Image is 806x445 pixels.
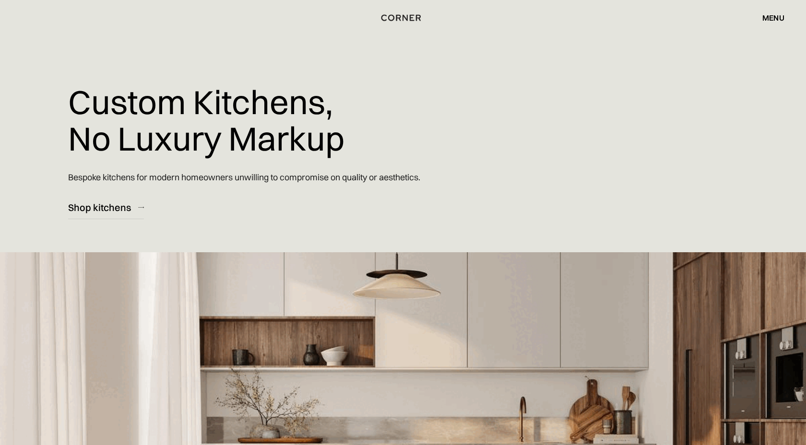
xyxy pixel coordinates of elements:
div: menu [753,10,784,26]
a: Shop kitchens [68,196,144,219]
a: home [369,12,436,24]
div: Shop kitchens [68,201,131,214]
h1: Custom Kitchens, No Luxury Markup [68,77,344,164]
p: Bespoke kitchens for modern homeowners unwilling to compromise on quality or aesthetics. [68,164,420,191]
div: menu [762,14,784,22]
